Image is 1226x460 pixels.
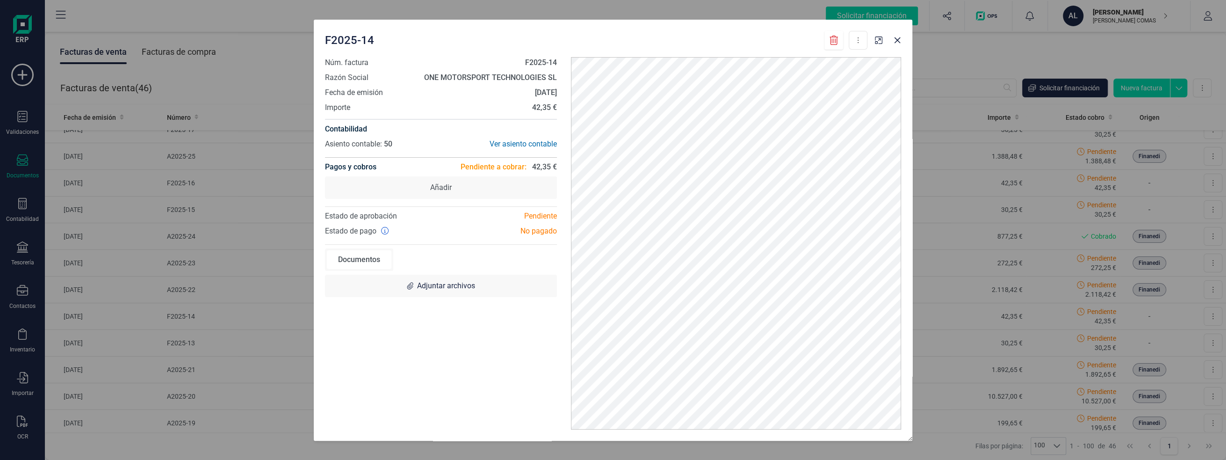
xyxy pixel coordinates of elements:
[890,33,905,48] button: Close
[461,161,526,173] span: Pendiente a cobrar:
[525,58,557,67] strong: F2025-14
[325,33,374,48] span: F2025-14
[325,275,557,297] div: Adjuntar archivos
[417,280,475,292] span: Adjuntar archivos
[441,139,557,150] div: Ver asiento contable
[424,73,557,82] strong: ONE MOTORSPORT TECHNOLOGIES SL
[441,211,564,222] div: Pendiente
[325,72,368,83] span: Razón Social
[325,102,350,113] span: Importe
[325,212,397,220] span: Estado de aprobación
[532,161,557,173] span: 42,35 €
[325,158,376,176] h4: Pagos y cobros
[532,103,557,112] strong: 42,35 €
[327,250,391,269] div: Documentos
[384,139,392,148] span: 50
[325,139,382,148] span: Asiento contable:
[441,226,564,237] div: No pagado
[430,182,452,193] span: Añadir
[325,57,368,68] span: Núm. factura
[325,124,557,135] h4: Contabilidad
[325,226,376,237] span: Estado de pago
[325,87,383,98] span: Fecha de emisión
[535,88,557,97] strong: [DATE]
